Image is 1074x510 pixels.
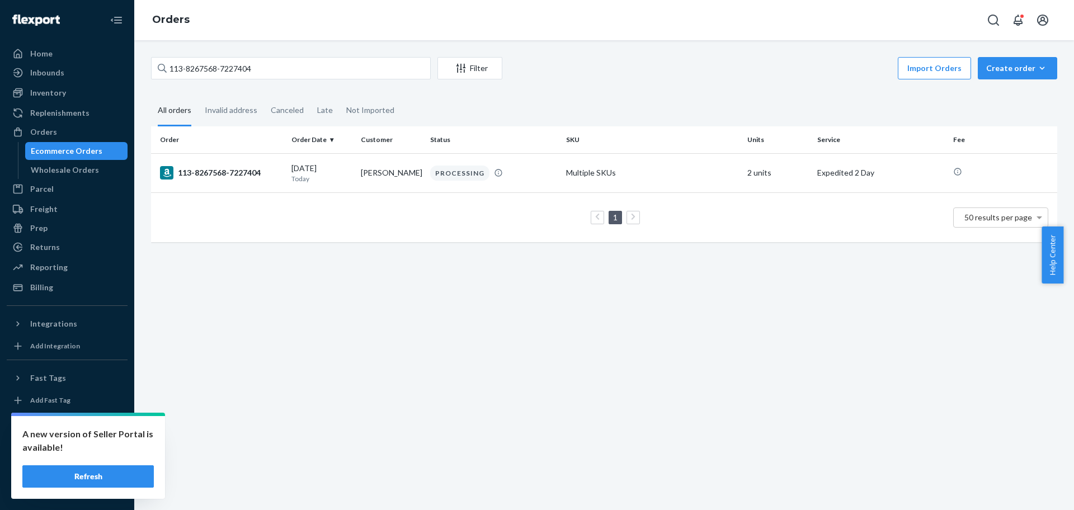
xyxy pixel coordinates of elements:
[438,63,502,74] div: Filter
[30,242,60,253] div: Returns
[7,84,128,102] a: Inventory
[30,341,80,351] div: Add Integration
[7,180,128,198] a: Parcel
[7,391,128,409] a: Add Fast Tag
[7,258,128,276] a: Reporting
[430,166,489,181] div: PROCESSING
[7,441,128,459] a: Talk to Support
[964,212,1032,222] span: 50 results per page
[30,204,58,215] div: Freight
[7,219,128,237] a: Prep
[1007,9,1029,31] button: Open notifications
[346,96,394,125] div: Not Imported
[1042,226,1063,284] button: Help Center
[978,57,1057,79] button: Create order
[105,9,128,31] button: Close Navigation
[12,15,60,26] img: Flexport logo
[7,479,128,497] button: Give Feedback
[30,48,53,59] div: Home
[437,57,502,79] button: Filter
[7,337,128,355] a: Add Integration
[7,238,128,256] a: Returns
[356,153,426,192] td: [PERSON_NAME]
[22,465,154,488] button: Refresh
[158,96,191,126] div: All orders
[743,126,812,153] th: Units
[30,183,54,195] div: Parcel
[205,96,257,125] div: Invalid address
[31,145,102,157] div: Ecommerce Orders
[143,4,199,36] ol: breadcrumbs
[30,318,77,329] div: Integrations
[30,107,89,119] div: Replenishments
[30,67,64,78] div: Inbounds
[271,96,304,125] div: Canceled
[7,278,128,296] a: Billing
[7,45,128,63] a: Home
[30,126,57,138] div: Orders
[7,422,128,440] a: Settings
[982,9,1005,31] button: Open Search Box
[1031,9,1054,31] button: Open account menu
[7,369,128,387] button: Fast Tags
[287,126,356,153] th: Order Date
[30,223,48,234] div: Prep
[817,167,944,178] p: Expedited 2 Day
[611,212,620,222] a: Page 1 is your current page
[7,64,128,82] a: Inbounds
[30,262,68,273] div: Reporting
[152,13,190,26] a: Orders
[30,395,70,405] div: Add Fast Tag
[30,282,53,293] div: Billing
[25,142,128,160] a: Ecommerce Orders
[31,164,99,176] div: Wholesale Orders
[7,123,128,141] a: Orders
[949,126,1057,153] th: Fee
[7,104,128,122] a: Replenishments
[151,126,287,153] th: Order
[562,126,743,153] th: SKU
[291,163,352,183] div: [DATE]
[361,135,421,144] div: Customer
[898,57,971,79] button: Import Orders
[22,427,154,454] p: A new version of Seller Portal is available!
[291,174,352,183] p: Today
[743,153,812,192] td: 2 units
[25,161,128,179] a: Wholesale Orders
[151,57,431,79] input: Search orders
[160,166,282,180] div: 113-8267568-7227404
[7,315,128,333] button: Integrations
[7,200,128,218] a: Freight
[30,87,66,98] div: Inventory
[317,96,333,125] div: Late
[30,372,66,384] div: Fast Tags
[813,126,949,153] th: Service
[7,460,128,478] a: Help Center
[426,126,562,153] th: Status
[562,153,743,192] td: Multiple SKUs
[986,63,1049,74] div: Create order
